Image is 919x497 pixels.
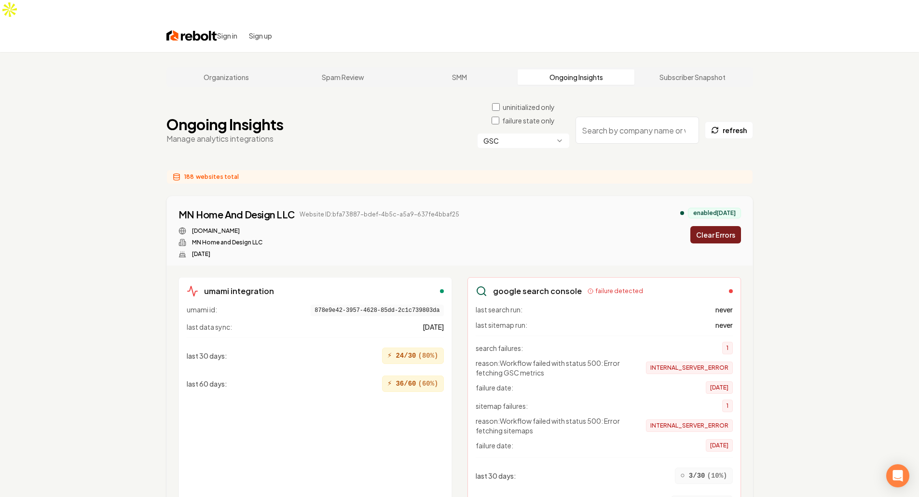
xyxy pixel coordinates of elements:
[503,102,555,112] label: uninitialized only
[634,69,751,85] a: Subscriber Snapshot
[166,116,284,133] h1: Ongoing Insights
[300,211,459,218] span: Website ID: bfa73887-bdef-4b5c-a5a9-637fe4bbaf25
[476,471,516,481] span: last 30 days :
[476,320,527,330] span: last sitemap run:
[382,376,444,392] div: 36/60
[476,343,523,353] span: search failures:
[646,419,733,432] span: INTERNAL_SERVER_ERROR
[382,348,444,364] div: 24/30
[595,287,643,295] span: failure detected
[187,322,232,332] span: last data sync:
[715,305,733,314] span: never
[192,227,240,235] a: [DOMAIN_NAME]
[285,69,401,85] a: Spam Review
[576,117,699,144] input: Search by company name or website ID
[187,351,227,361] span: last 30 days :
[178,227,459,235] div: Website
[440,289,444,293] div: enabled
[706,381,733,394] span: [DATE]
[680,470,685,482] span: ○
[166,133,284,145] p: Manage analytics integrations
[204,285,274,297] h3: umami integration
[476,358,630,377] span: reason: Workflow failed with status 500: Error fetching GSC metrics
[168,69,285,85] a: Organizations
[688,208,741,218] div: enabled [DATE]
[690,226,741,243] button: Clear Errors
[707,471,727,481] span: ( 10 %)
[187,305,217,316] span: umami id:
[476,401,528,411] span: sitemap failures:
[476,305,522,314] span: last search run:
[387,350,392,362] span: ⚡
[166,29,217,42] img: Rebolt Logo
[217,31,237,40] button: Sign in
[706,439,733,452] span: [DATE]
[184,173,194,181] span: 188
[476,416,630,435] span: reason: Workflow failed with status 500: Error fetching sitemaps
[646,362,733,374] span: INTERNAL_SERVER_ERROR
[387,378,392,390] span: ⚡
[680,211,684,215] div: analytics enabled
[476,441,513,450] span: failure date:
[705,121,753,139] button: refresh
[722,400,733,412] span: 1
[249,31,272,40] button: Sign up
[401,69,518,85] a: SMM
[423,322,444,332] span: [DATE]
[196,173,239,181] span: websites total
[418,379,438,389] span: ( 60 %)
[187,379,227,389] span: last 60 days :
[886,464,909,487] div: Open Intercom Messenger
[476,383,513,392] span: failure date:
[311,305,443,316] span: 878e9e42-3957-4628-85dd-2c1c739803da
[178,208,295,221] a: MN Home And Design LLC
[502,116,555,125] label: failure state only
[518,69,634,85] a: Ongoing Insights
[722,342,733,354] span: 1
[729,289,733,293] div: failed
[675,468,732,484] div: 3/30
[493,285,582,297] h3: google search console
[715,320,733,330] span: never
[418,351,438,361] span: ( 80 %)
